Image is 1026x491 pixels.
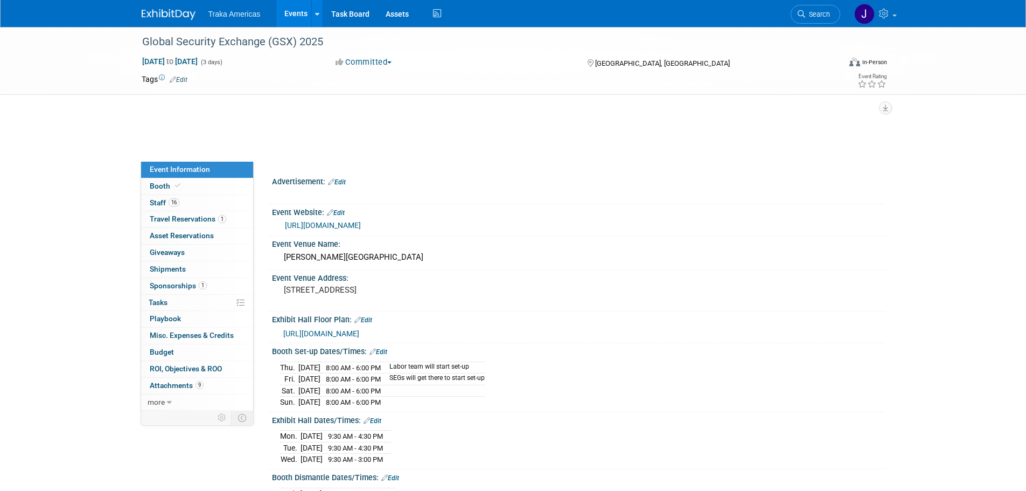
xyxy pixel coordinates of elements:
span: [GEOGRAPHIC_DATA], [GEOGRAPHIC_DATA] [595,59,730,67]
span: 9 [196,381,204,389]
a: ROI, Objectives & ROO [141,361,253,377]
div: Event Rating [857,74,887,79]
span: Attachments [150,381,204,390]
a: [URL][DOMAIN_NAME] [285,221,361,230]
td: [DATE] [298,397,320,408]
span: 8:00 AM - 6:00 PM [326,364,381,372]
td: [DATE] [301,454,323,465]
img: ExhibitDay [142,9,196,20]
span: 9:30 AM - 4:30 PM [328,444,383,452]
div: Booth Dismantle Dates/Times: [272,469,885,483]
span: Booth [150,182,183,190]
td: [DATE] [298,385,320,397]
span: Search [805,10,830,18]
span: Event Information [150,165,210,174]
td: Sat. [280,385,298,397]
a: Edit [369,348,387,356]
a: Edit [354,316,372,324]
span: 8:00 AM - 6:00 PM [326,375,381,383]
img: Format-Inperson.png [849,58,860,66]
button: Committed [332,57,396,68]
div: In-Person [862,58,887,66]
a: Search [791,5,840,24]
span: Staff [150,198,179,207]
i: Booth reservation complete [175,183,180,189]
span: 16 [169,198,179,206]
span: ROI, Objectives & ROO [150,364,222,373]
div: Exhibit Hall Floor Plan: [272,312,885,326]
td: Fri. [280,374,298,385]
div: Advertisement: [272,174,885,188]
span: more [148,398,165,406]
td: Tue. [280,442,301,454]
span: 8:00 AM - 6:00 PM [326,387,381,395]
td: [DATE] [298,374,320,385]
a: Attachments9 [141,378,253,394]
a: Edit [364,417,381,425]
span: Sponsorships [150,281,207,290]
span: [DATE] [DATE] [142,57,198,66]
td: [DATE] [298,362,320,374]
a: Travel Reservations1 [141,211,253,227]
a: Event Information [141,162,253,178]
td: [DATE] [301,442,323,454]
span: Giveaways [150,248,185,257]
div: Event Format [777,56,888,72]
div: Global Security Exchange (GSX) 2025 [138,32,824,52]
td: Wed. [280,454,301,465]
div: Booth Set-up Dates/Times: [272,343,885,357]
a: more [141,395,253,411]
span: Asset Reservations [150,231,214,240]
span: 9:30 AM - 4:30 PM [328,432,383,440]
td: Tags [142,74,187,85]
a: [URL][DOMAIN_NAME] [283,329,359,338]
span: 9:30 AM - 3:00 PM [328,455,383,464]
a: Misc. Expenses & Credits [141,328,253,344]
span: Misc. Expenses & Credits [150,331,234,340]
a: Asset Reservations [141,228,253,244]
span: Budget [150,348,174,356]
span: (3 days) [200,59,222,66]
a: Edit [328,178,346,186]
td: Sun. [280,397,298,408]
a: Tasks [141,295,253,311]
td: Thu. [280,362,298,374]
img: Jamie Saenz [854,4,875,24]
div: Event Venue Address: [272,270,885,283]
div: [PERSON_NAME][GEOGRAPHIC_DATA] [280,249,877,266]
td: Personalize Event Tab Strip [213,411,232,425]
a: Edit [381,474,399,482]
span: 1 [199,281,207,289]
span: Travel Reservations [150,215,226,223]
a: Edit [327,209,345,217]
a: Budget [141,344,253,361]
a: Shipments [141,261,253,278]
td: Mon. [280,431,301,442]
pre: [STREET_ADDRESS] [284,285,515,295]
td: Labor team will start set-up [383,362,485,374]
a: Staff16 [141,195,253,211]
span: Tasks [149,298,167,307]
a: Sponsorships1 [141,278,253,294]
div: Event Venue Name: [272,236,885,250]
td: [DATE] [301,431,323,442]
a: Playbook [141,311,253,327]
span: 1 [218,215,226,223]
a: Booth [141,178,253,195]
span: Shipments [150,265,186,273]
td: SEGs will get there to start set-up [383,374,485,385]
div: Exhibit Hall Dates/Times: [272,412,885,426]
span: Traka Americas [208,10,261,18]
div: Event Website: [272,204,885,218]
a: Giveaways [141,245,253,261]
span: 8:00 AM - 6:00 PM [326,398,381,406]
td: Toggle Event Tabs [231,411,253,425]
a: Edit [170,76,187,84]
span: Playbook [150,314,181,323]
span: to [165,57,175,66]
